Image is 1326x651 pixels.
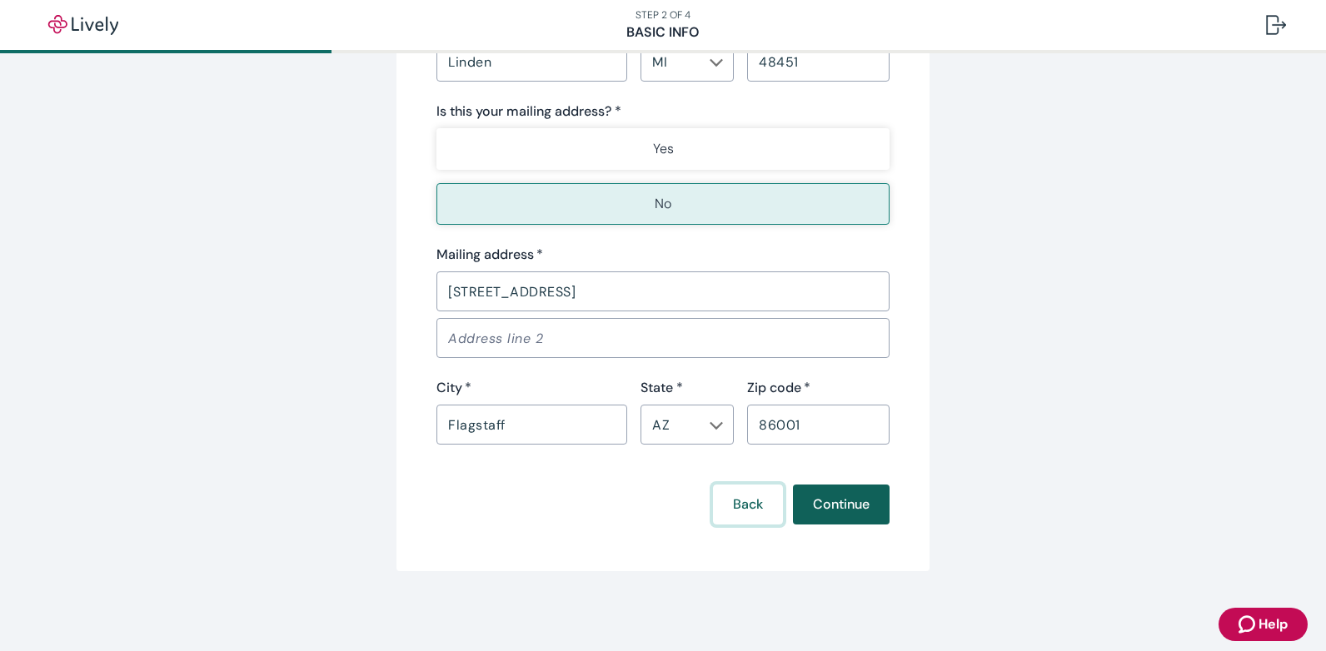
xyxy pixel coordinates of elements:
[436,128,890,170] button: Yes
[646,50,701,73] input: --
[436,245,543,265] label: Mailing address
[1253,5,1299,45] button: Log out
[1259,614,1288,634] span: Help
[713,485,783,524] button: Back
[747,378,810,398] label: Zip code
[436,102,621,122] label: Is this your mailing address? *
[710,419,723,432] svg: Chevron icon
[1239,614,1259,634] svg: Zendesk support icon
[747,45,890,78] input: Zip code
[646,413,701,436] input: --
[710,56,723,69] svg: Chevron icon
[436,408,627,441] input: City
[436,378,471,398] label: City
[793,485,890,524] button: Continue
[653,139,674,159] p: Yes
[1219,608,1308,641] button: Zendesk support iconHelp
[708,54,725,71] button: Open
[37,15,130,35] img: Lively
[708,417,725,434] button: Open
[747,408,890,441] input: Zip code
[436,321,890,355] input: Address line 2
[436,183,890,225] button: No
[655,194,671,214] p: No
[436,275,890,308] input: Address line 1
[436,45,627,78] input: City
[641,378,683,398] label: State *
